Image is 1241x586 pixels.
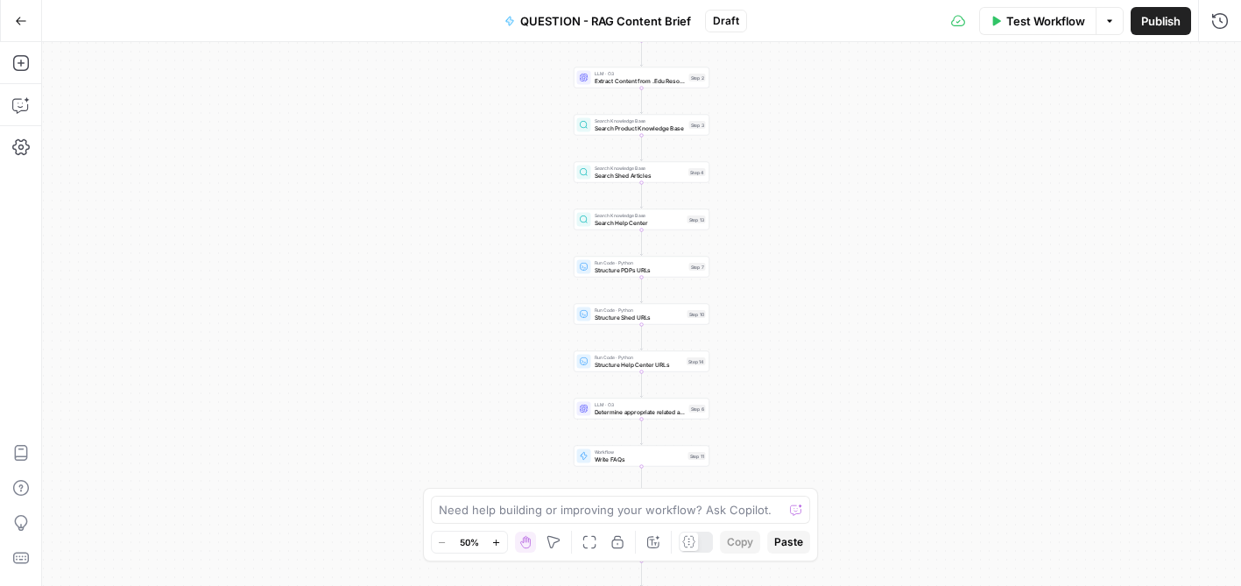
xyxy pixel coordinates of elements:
div: Step 4 [688,168,706,176]
g: Edge from step_4 to step_13 [640,183,643,208]
span: LLM · O3 [595,70,686,77]
span: 50% [460,535,479,549]
span: Copy [727,534,753,550]
g: Edge from step_1 to step_2 [640,41,643,67]
span: Search Knowledge Base [595,117,686,124]
div: Step 2 [689,74,706,81]
div: Run Code · PythonStructure PDPs URLsStep 7 [574,257,709,278]
div: Search Knowledge BaseSearch Shed ArticlesStep 4 [574,162,709,183]
div: Run Code · PythonStructure Help Center URLsStep 14 [574,351,709,372]
g: Edge from step_2 to step_3 [640,88,643,114]
div: Run Code · PythonStructure Shed URLsStep 10 [574,304,709,325]
button: Test Workflow [979,7,1096,35]
span: Write FAQs [595,455,685,463]
span: Workflow [595,448,685,455]
g: Edge from step_14 to step_6 [640,372,643,398]
span: QUESTION - RAG Content Brief [520,12,691,30]
span: Paste [774,534,803,550]
div: Step 3 [689,121,706,129]
g: Edge from step_13 to step_7 [640,230,643,256]
g: Edge from step_6 to step_11 [640,420,643,445]
span: Extract Content from .Edu Resources [595,76,686,85]
button: QUESTION - RAG Content Brief [494,7,702,35]
button: Copy [720,531,760,554]
span: Test Workflow [1006,12,1085,30]
span: LLM · O3 [595,401,686,408]
button: Publish [1131,7,1191,35]
div: Step 14 [687,357,706,365]
div: LLM · O3Determine appropriate related articles and productsStep 6 [574,399,709,420]
span: Determine appropriate related articles and products [595,407,686,416]
g: Edge from step_3 to step_4 [640,136,643,161]
div: LLM · O3Extract Content from .Edu ResourcesStep 2 [574,67,709,88]
div: Step 7 [689,263,706,271]
span: Run Code · Python [595,259,686,266]
g: Edge from step_7 to step_10 [640,278,643,303]
span: Structure PDPs URLs [595,265,686,274]
span: Run Code · Python [595,354,684,361]
span: Draft [713,13,739,29]
g: Edge from step_11 to step_17 [640,467,643,492]
span: Search Shed Articles [595,171,686,180]
span: Search Knowledge Base [595,212,684,219]
g: Edge from step_10 to step_14 [640,325,643,350]
div: Search Knowledge BaseSearch Product Knowledge BaseStep 3 [574,115,709,136]
button: Paste [767,531,810,554]
div: WorkflowWrite FAQsStep 11 [574,446,709,467]
div: Step 13 [687,215,706,223]
span: Structure Shed URLs [595,313,684,321]
span: Search Knowledge Base [595,165,686,172]
span: Publish [1141,12,1181,30]
span: Search Help Center [595,218,684,227]
div: Step 6 [689,405,706,413]
div: Step 10 [687,310,706,318]
span: Structure Help Center URLs [595,360,684,369]
div: Search Knowledge BaseSearch Help CenterStep 13 [574,209,709,230]
span: Run Code · Python [595,307,684,314]
div: Step 11 [688,452,706,460]
span: Search Product Knowledge Base [595,124,686,132]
